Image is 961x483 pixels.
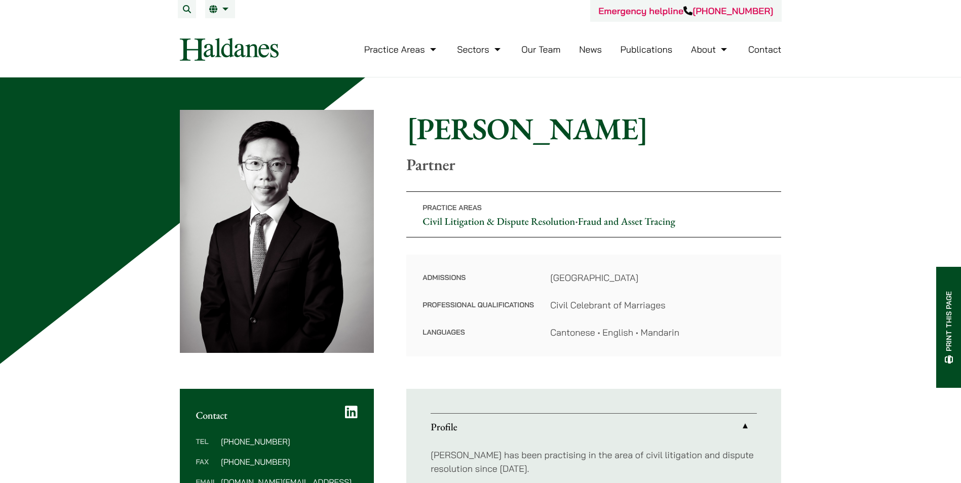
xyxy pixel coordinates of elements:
a: Our Team [521,44,560,55]
a: About [691,44,729,55]
a: Contact [748,44,782,55]
img: Logo of Haldanes [180,38,279,61]
a: Emergency helpline[PHONE_NUMBER] [598,5,773,17]
a: Practice Areas [364,44,439,55]
img: Henry Ma photo [180,110,374,353]
dt: Admissions [422,271,534,298]
a: Fraud and Asset Tracing [578,215,675,228]
a: Publications [621,44,673,55]
dd: Civil Celebrant of Marriages [550,298,765,312]
dd: [PHONE_NUMBER] [221,437,358,446]
h1: [PERSON_NAME] [406,110,781,147]
a: EN [209,5,231,13]
h2: Contact [196,409,358,421]
p: • [406,191,781,237]
dt: Languages [422,326,534,339]
dt: Tel [196,437,217,458]
p: Partner [406,155,781,174]
dd: Cantonese • English • Mandarin [550,326,765,339]
dt: Professional Qualifications [422,298,534,326]
span: Practice Areas [422,203,482,212]
dt: Fax [196,458,217,478]
a: Civil Litigation & Dispute Resolution [422,215,575,228]
dd: [GEOGRAPHIC_DATA] [550,271,765,285]
a: News [579,44,602,55]
dd: [PHONE_NUMBER] [221,458,358,466]
p: [PERSON_NAME] has been practising in the area of civil litigation and dispute resolution since [D... [431,448,757,475]
a: Profile [431,414,757,440]
a: Sectors [457,44,503,55]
